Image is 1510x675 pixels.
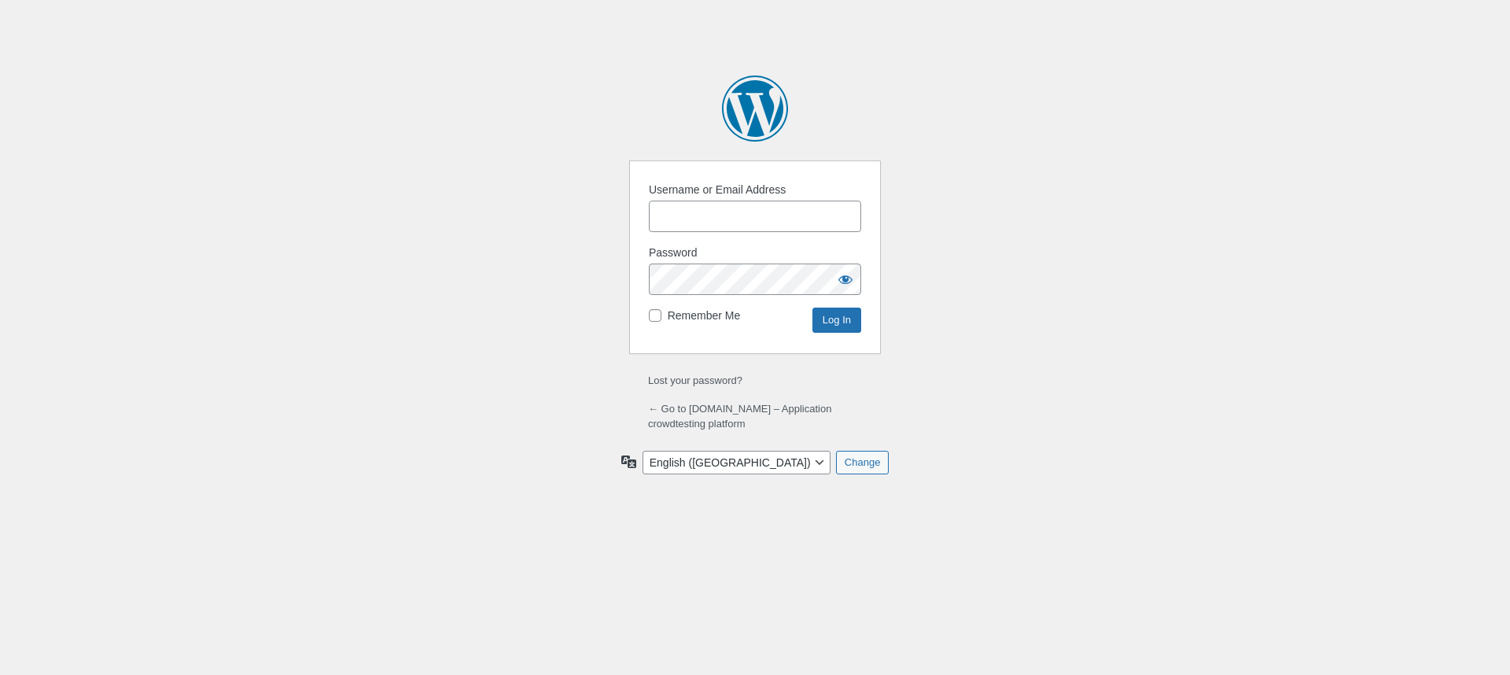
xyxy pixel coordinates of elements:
[722,76,788,142] a: Powered by WordPress
[668,308,741,324] label: Remember Me
[649,245,697,261] label: Password
[649,182,786,198] label: Username or Email Address
[648,403,831,430] a: ← Go to [DOMAIN_NAME] – Application crowdtesting platform
[836,451,889,474] input: Change
[812,308,861,333] input: Log In
[648,374,742,386] a: Lost your password?
[830,264,861,295] button: Show password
